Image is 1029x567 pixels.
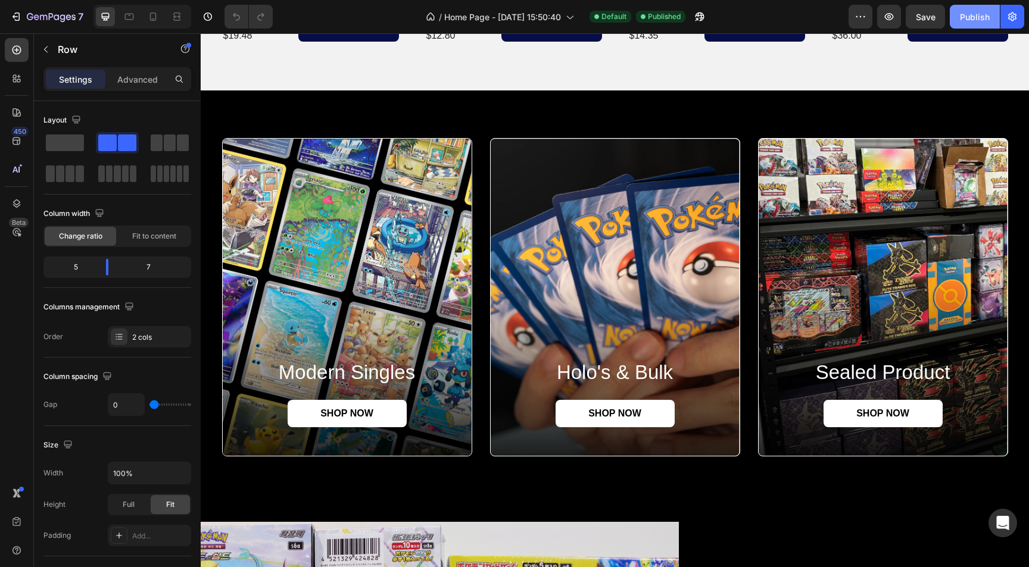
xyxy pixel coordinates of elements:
[59,73,92,86] p: Settings
[43,399,57,410] div: Gap
[46,259,96,275] div: 5
[656,374,709,387] p: SHOP NOW
[224,5,273,29] div: Undo/Redo
[108,462,191,484] input: Auto
[43,369,114,385] div: Column spacing
[59,231,102,242] span: Change ratio
[43,530,71,541] div: Padding
[572,326,793,352] h2: sealed product
[78,10,83,24] p: 7
[558,105,807,422] div: Background Image
[201,33,1029,567] iframe: Design area
[648,11,681,22] span: Published
[304,326,525,352] h2: holo's & bulk
[290,105,539,422] div: Background Image
[5,5,89,29] button: 7
[123,499,135,510] span: Full
[43,437,75,453] div: Size
[960,11,990,23] div: Publish
[989,509,1017,537] div: Open Intercom Messenger
[950,5,1000,29] button: Publish
[43,468,63,478] div: Width
[439,11,442,23] span: /
[166,499,174,510] span: Fit
[132,531,188,541] div: Add...
[43,499,66,510] div: Height
[108,394,144,415] input: Auto
[120,374,173,387] p: SHOP NOW
[43,206,107,222] div: Column width
[444,11,561,23] span: Home Page - [DATE] 15:50:40
[117,73,158,86] p: Advanced
[36,326,257,352] h2: modern singles
[601,11,626,22] span: Default
[43,299,136,315] div: Columns management
[906,5,945,29] button: Save
[58,42,159,57] p: Row
[22,105,271,422] div: Background Image
[132,332,188,343] div: 2 cols
[388,374,441,387] p: SHOP NOW
[916,12,936,22] span: Save
[43,331,63,342] div: Order
[11,127,29,136] div: 450
[43,112,83,129] div: Layout
[132,231,176,242] span: Fit to content
[9,218,29,227] div: Beta
[118,259,189,275] div: 7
